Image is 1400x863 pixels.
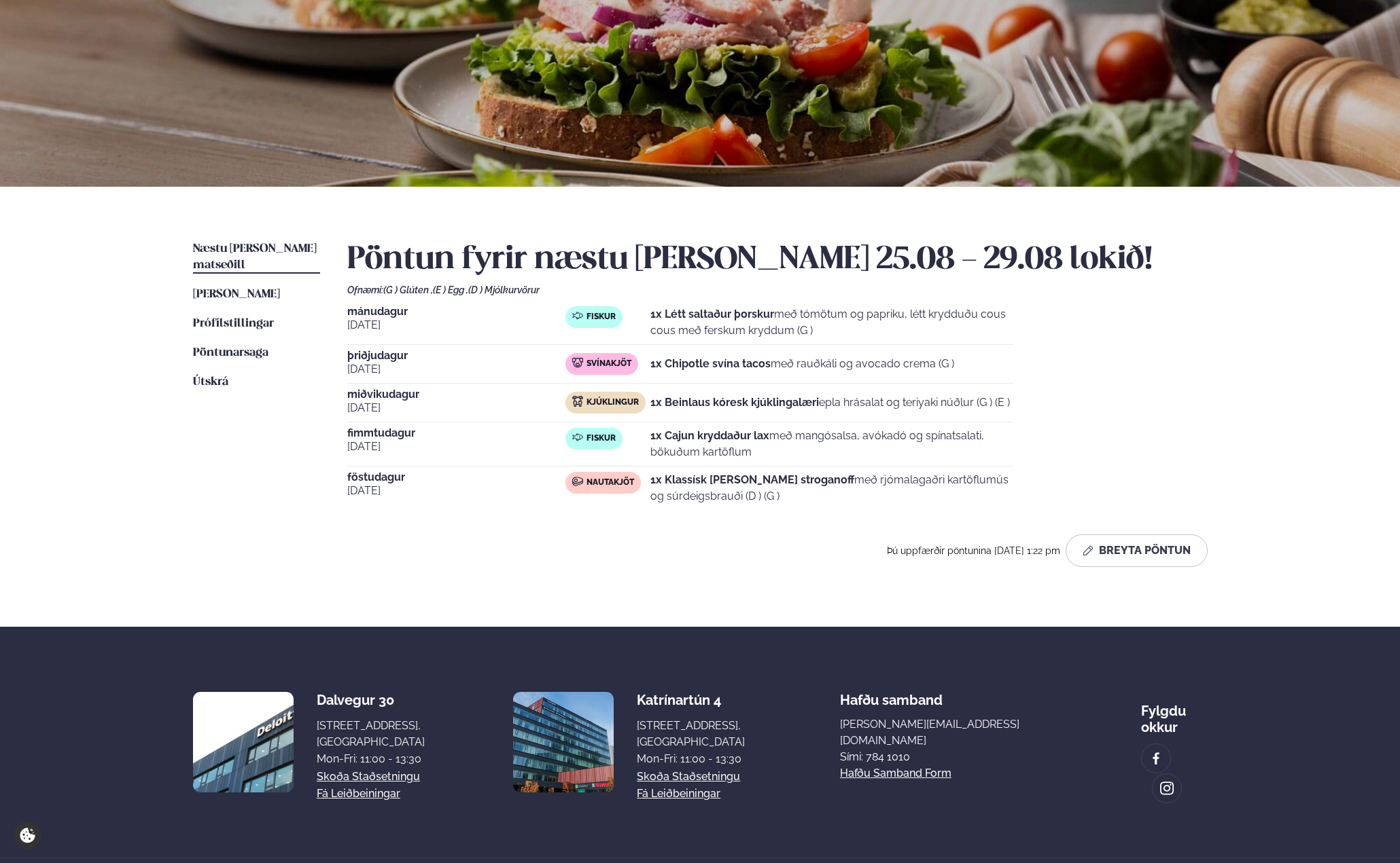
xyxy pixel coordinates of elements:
[433,284,468,295] span: (E ) Egg ,
[572,432,583,443] img: fish.svg
[347,284,1208,295] div: Ofnæmi:
[1141,692,1207,735] div: Fylgdu okkur
[347,241,1208,279] h2: Pöntun fyrir næstu [PERSON_NAME] 25.08 - 29.08 lokið!
[637,786,720,802] a: Fá leiðbeiningar
[193,692,294,792] img: image alt
[840,765,951,782] a: Hafðu samband form
[1066,534,1208,567] button: Breyta Pöntun
[347,306,566,317] span: mánudagur
[347,361,566,378] span: [DATE]
[650,429,769,442] strong: 1x Cajun kryddaður lax
[1142,744,1170,773] a: image alt
[468,284,540,295] span: (D ) Mjólkurvörur
[347,472,566,483] span: föstudagur
[193,241,320,274] a: Næstu [PERSON_NAME] matseðill
[637,769,740,785] a: Skoða staðsetningu
[193,347,268,359] span: Pöntunarsaga
[383,284,433,295] span: (G ) Glúten ,
[840,749,1047,765] p: Sími: 784 1010
[587,397,639,408] span: Kjúklingur
[1149,751,1163,767] img: image alt
[193,376,228,388] span: Útskrá
[317,692,425,708] div: Dalvegur 30
[193,345,268,361] a: Pöntunarsaga
[193,289,280,300] span: [PERSON_NAME]
[840,716,1047,749] a: [PERSON_NAME][EMAIL_ADDRESS][DOMAIN_NAME]
[637,751,745,767] div: Mon-Fri: 11:00 - 13:30
[317,769,420,785] a: Skoða staðsetningu
[650,472,1013,504] p: með rjómalagaðri kartöflumús og súrdeigsbrauði (D ) (G )
[1159,781,1174,796] img: image alt
[650,394,1010,411] p: epla hrásalat og teriyaki núðlur (G ) (E )
[650,396,819,409] strong: 1x Beinlaus kóresk kjúklingalæri
[347,389,566,400] span: miðvikudagur
[193,374,228,390] a: Útskrá
[840,681,943,708] span: Hafðu samband
[347,400,566,416] span: [DATE]
[347,483,566,499] span: [DATE]
[587,312,616,323] span: Fiskur
[317,718,425,750] div: [STREET_ADDRESS], [GEOGRAPHIC_DATA]
[572,476,583,487] img: beef.svg
[572,310,583,321] img: fish.svg
[637,718,745,750] div: [STREET_ADDRESS], [GEOGRAPHIC_DATA]
[637,692,745,708] div: Katrínartún 4
[650,428,1013,460] p: með mangósalsa, avókadó og spínatsalati, bökuðum kartöflum
[572,357,583,368] img: pork.svg
[14,822,41,849] a: Cookie settings
[650,306,1013,339] p: með tómötum og papriku, létt krydduðu cous cous með ferskum kryddum (G )
[887,545,1060,556] span: Þú uppfærðir pöntunina [DATE] 1:22 pm
[587,433,616,444] span: Fiskur
[193,243,317,271] span: Næstu [PERSON_NAME] matseðill
[650,473,854,486] strong: 1x Klassísk [PERSON_NAME] stroganoff
[193,318,274,329] span: Prófílstillingar
[317,751,425,767] div: Mon-Fri: 11:00 - 13:30
[347,428,566,439] span: fimmtudagur
[193,287,280,303] a: [PERSON_NAME]
[572,396,583,407] img: chicken.svg
[650,356,954,372] p: með rauðkáli og avocado crema (G )
[347,350,566,361] span: þriðjudagur
[650,308,774,320] strong: 1x Létt saltaður þorskur
[587,477,634,488] span: Nautakjöt
[347,317,566,333] span: [DATE]
[513,692,614,792] img: image alt
[317,786,400,802] a: Fá leiðbeiningar
[347,439,566,455] span: [DATE]
[1153,774,1181,803] a: image alt
[587,359,631,369] span: Svínakjöt
[193,316,274,332] a: Prófílstillingar
[650,357,771,370] strong: 1x Chipotle svína tacos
